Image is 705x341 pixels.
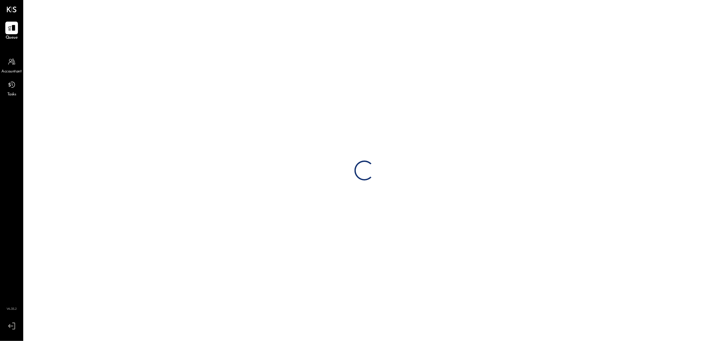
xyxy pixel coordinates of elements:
span: Queue [6,35,18,41]
a: Tasks [0,78,23,98]
a: Accountant [0,56,23,75]
a: Queue [0,22,23,41]
span: Accountant [2,69,22,75]
span: Tasks [7,92,16,98]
